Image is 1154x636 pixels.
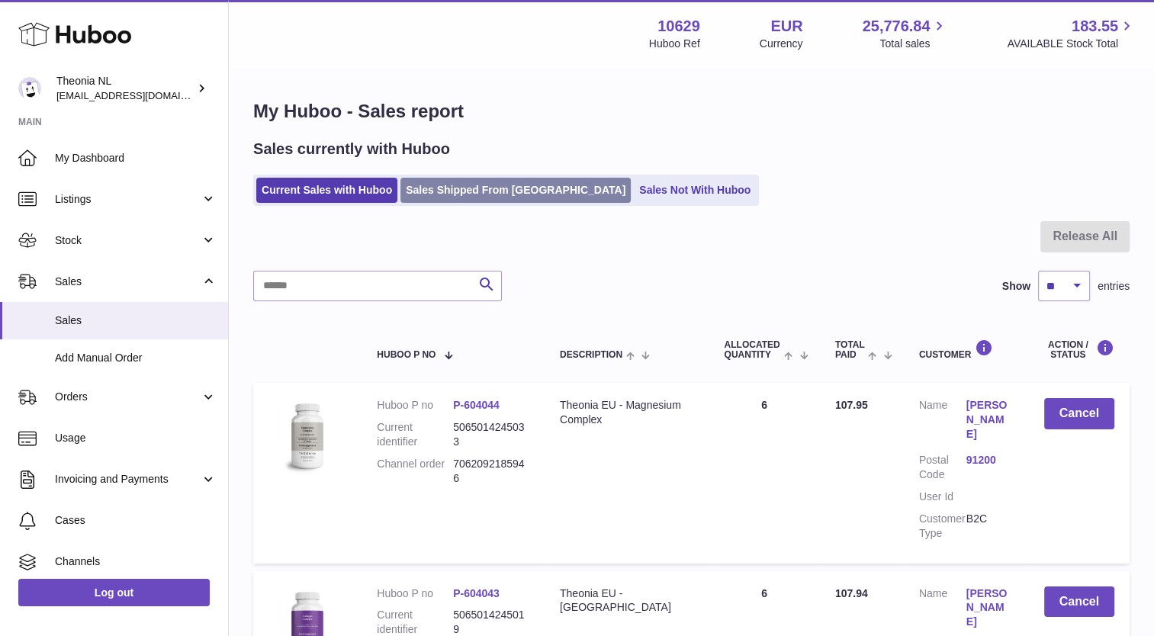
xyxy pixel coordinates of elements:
[1044,586,1115,618] button: Cancel
[453,587,500,599] a: P-604043
[966,453,1014,467] a: 91200
[55,431,217,445] span: Usage
[657,16,700,37] strong: 10629
[966,586,1014,630] a: [PERSON_NAME]
[634,178,756,203] a: Sales Not With Huboo
[377,420,453,449] dt: Current identifier
[268,398,345,474] img: 106291725893142.jpg
[55,275,201,289] span: Sales
[18,579,210,606] a: Log out
[709,383,819,563] td: 6
[55,192,201,207] span: Listings
[835,340,865,360] span: Total paid
[835,399,868,411] span: 107.95
[1072,16,1118,37] span: 183.55
[879,37,947,51] span: Total sales
[55,313,217,328] span: Sales
[560,350,622,360] span: Description
[400,178,631,203] a: Sales Shipped From [GEOGRAPHIC_DATA]
[1098,279,1130,294] span: entries
[453,457,529,486] dd: 7062092185946
[560,398,694,427] div: Theonia EU - Magnesium Complex
[55,554,217,569] span: Channels
[377,457,453,486] dt: Channel order
[253,99,1130,124] h1: My Huboo - Sales report
[55,390,201,404] span: Orders
[55,151,217,165] span: My Dashboard
[835,587,868,599] span: 107.94
[56,89,224,101] span: [EMAIL_ADDRESS][DOMAIN_NAME]
[18,77,41,100] img: info@wholesomegoods.eu
[919,512,966,541] dt: Customer Type
[966,512,1014,541] dd: B2C
[55,351,217,365] span: Add Manual Order
[966,398,1014,442] a: [PERSON_NAME]
[55,472,201,487] span: Invoicing and Payments
[724,340,780,360] span: ALLOCATED Quantity
[55,513,217,528] span: Cases
[1007,37,1136,51] span: AVAILABLE Stock Total
[760,37,803,51] div: Currency
[256,178,397,203] a: Current Sales with Huboo
[377,350,436,360] span: Huboo P no
[919,453,966,482] dt: Postal Code
[649,37,700,51] div: Huboo Ref
[862,16,947,51] a: 25,776.84 Total sales
[1044,398,1115,429] button: Cancel
[919,490,966,504] dt: User Id
[453,420,529,449] dd: 5065014245033
[253,139,450,159] h2: Sales currently with Huboo
[770,16,802,37] strong: EUR
[1002,279,1030,294] label: Show
[1007,16,1136,51] a: 183.55 AVAILABLE Stock Total
[377,398,453,413] dt: Huboo P no
[56,74,194,103] div: Theonia NL
[377,586,453,601] dt: Huboo P no
[862,16,930,37] span: 25,776.84
[1044,339,1115,360] div: Action / Status
[560,586,694,615] div: Theonia EU - [GEOGRAPHIC_DATA]
[919,398,966,445] dt: Name
[919,586,966,634] dt: Name
[453,399,500,411] a: P-604044
[919,339,1014,360] div: Customer
[55,233,201,248] span: Stock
